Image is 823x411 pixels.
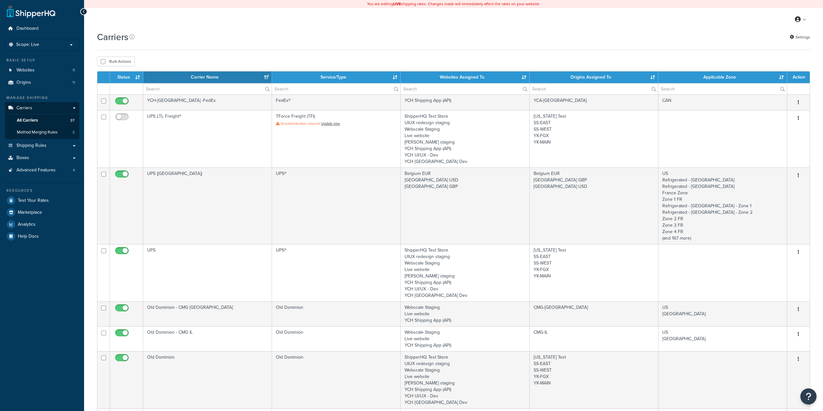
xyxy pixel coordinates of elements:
td: FedEx® [272,94,401,110]
li: Method Merging Rules [5,126,79,138]
div: Manage Shipping [5,95,79,101]
button: Bulk Actions [97,57,135,66]
input: Search [530,83,658,94]
td: Webscale Staging Live website YCH Shipping App (API) [401,301,529,326]
td: [US_STATE] Test SS-EAST SS-WEST YK-FGX YK-MAIN [530,351,658,408]
td: CMG-IL [530,326,658,351]
td: CMG-[GEOGRAPHIC_DATA] [530,301,658,326]
h1: Carriers [97,31,128,43]
th: Applicable Zone: activate to sort column ascending [658,71,787,83]
li: Origins [5,77,79,89]
span: Shipping Rules [16,143,47,148]
span: Boxes [16,155,29,161]
li: Carriers [5,102,79,139]
li: All Carriers [5,114,79,126]
td: UPS [143,244,272,301]
a: Boxes [5,152,79,164]
li: Advanced Features [5,164,79,176]
input: Search [272,83,400,94]
td: YCH Shipping App (API) [401,94,529,110]
td: Old Dominion - CMG [GEOGRAPHIC_DATA] [143,301,272,326]
a: Advanced Features 4 [5,164,79,176]
td: US [GEOGRAPHIC_DATA] [658,301,787,326]
td: ShipperHQ Test Store UIUX redesign staging Webscale Staging Live website [PERSON_NAME] staging YC... [401,351,529,408]
td: Old Dominion [272,326,401,351]
th: Origins Assigned To: activate to sort column ascending [530,71,658,83]
th: Carrier Name: activate to sort column ascending [143,71,272,83]
input: Search [658,83,787,94]
th: Status: activate to sort column ascending [110,71,143,83]
button: Open Resource Center [800,388,817,405]
td: [US_STATE] Test SS-EAST SS-WEST YK-FGX YK-MAIN [530,244,658,301]
td: UPS® [272,168,401,244]
td: UPS LTL Freight® [143,110,272,168]
span: 4 [73,168,75,173]
span: Scope: Live [16,42,39,48]
th: Action [787,71,810,83]
span: 11 [72,80,75,85]
span: Analytics [18,222,36,227]
a: Shipping Rules [5,140,79,152]
span: All Carriers [17,118,38,123]
td: ShipperHQ Test Store UIUX redesign staging Webscale Staging Live website [PERSON_NAME] staging YC... [401,244,529,301]
a: Test Your Rates [5,195,79,206]
span: Origins [16,80,31,85]
td: Old Dominion [272,301,401,326]
span: Reauthentication required [281,121,320,126]
span: Help Docs [18,234,39,239]
td: UPS® [272,244,401,301]
td: US Refrigerated - [GEOGRAPHIC_DATA] Refrigerated - [GEOGRAPHIC_DATA] France Zone Zone 1 FR Refrig... [658,168,787,244]
td: Old Dominion [272,351,401,408]
a: ShipperHQ Home [7,5,55,18]
a: Marketplace [5,207,79,218]
td: CAN [658,94,787,110]
th: Service/Type: activate to sort column ascending [272,71,401,83]
a: Analytics [5,219,79,230]
a: Carriers [5,102,79,114]
a: Dashboard [5,23,79,35]
span: 3 [72,130,75,135]
td: Belgium EUR [GEOGRAPHIC_DATA] GBP [GEOGRAPHIC_DATA] USD [530,168,658,244]
span: Dashboard [16,26,38,31]
a: Websites 11 [5,64,79,76]
span: Advanced Features [16,168,56,173]
td: Belgium EUR [GEOGRAPHIC_DATA] USD [GEOGRAPHIC_DATA] GBP [401,168,529,244]
span: Websites [16,68,35,73]
div: Resources [5,188,79,193]
input: Search [143,83,272,94]
span: 37 [70,118,75,123]
a: Method Merging Rules 3 [5,126,79,138]
td: US [GEOGRAPHIC_DATA] [658,326,787,351]
a: Origins 11 [5,77,79,89]
b: LIVE [393,1,401,7]
td: YCA-[GEOGRAPHIC_DATA] [530,94,658,110]
td: UPS ([GEOGRAPHIC_DATA]) [143,168,272,244]
td: ShipperHQ Test Store UIUX redesign staging Webscale Staging Live website [PERSON_NAME] staging YC... [401,110,529,168]
a: Help Docs [5,231,79,242]
li: Websites [5,64,79,76]
div: Basic Setup [5,58,79,63]
td: YCH-[GEOGRAPHIC_DATA] -FedEx [143,94,272,110]
span: Method Merging Rules [17,130,58,135]
td: Old Dominion - CMG IL [143,326,272,351]
td: Old Dominion [143,351,272,408]
a: All Carriers 37 [5,114,79,126]
span: 11 [72,68,75,73]
th: Websites Assigned To: activate to sort column ascending [401,71,529,83]
span: Test Your Rates [18,198,49,203]
span: Carriers [16,105,32,111]
a: Settings [790,33,810,42]
td: TForce Freight (TFI) [272,110,401,168]
td: Webscale Staging Live website YCH Shipping App (API) [401,326,529,351]
td: [US_STATE] Test SS-EAST SS-WEST YK-FGX YK-MAIN [530,110,658,168]
input: Search [401,83,529,94]
span: Marketplace [18,210,42,215]
a: Update now [321,121,340,126]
